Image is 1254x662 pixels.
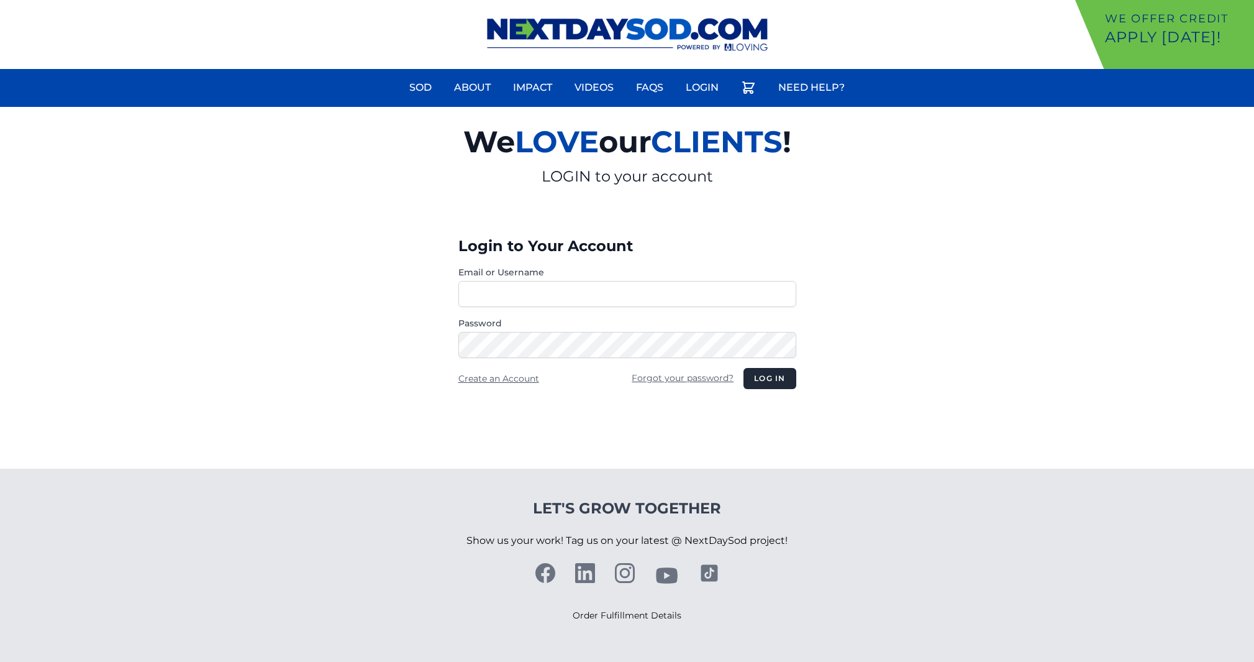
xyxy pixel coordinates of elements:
p: We offer Credit [1105,10,1249,27]
a: About [447,73,498,103]
button: Log in [743,368,796,389]
p: Show us your work! Tag us on your latest @ NextDaySod project! [466,518,788,563]
h3: Login to Your Account [458,236,796,256]
a: Create an Account [458,373,539,384]
span: LOVE [515,124,599,160]
a: Forgot your password? [632,372,734,384]
label: Password [458,317,796,329]
a: Sod [402,73,439,103]
h4: Let's Grow Together [466,499,788,518]
a: Login [678,73,726,103]
a: Videos [567,73,621,103]
a: Order Fulfillment Details [573,610,681,621]
h2: We our ! [319,117,935,167]
span: CLIENTS [651,124,783,160]
a: Impact [506,73,560,103]
a: FAQs [629,73,671,103]
p: Apply [DATE]! [1105,27,1249,47]
p: LOGIN to your account [319,167,935,186]
label: Email or Username [458,266,796,278]
a: Need Help? [771,73,852,103]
